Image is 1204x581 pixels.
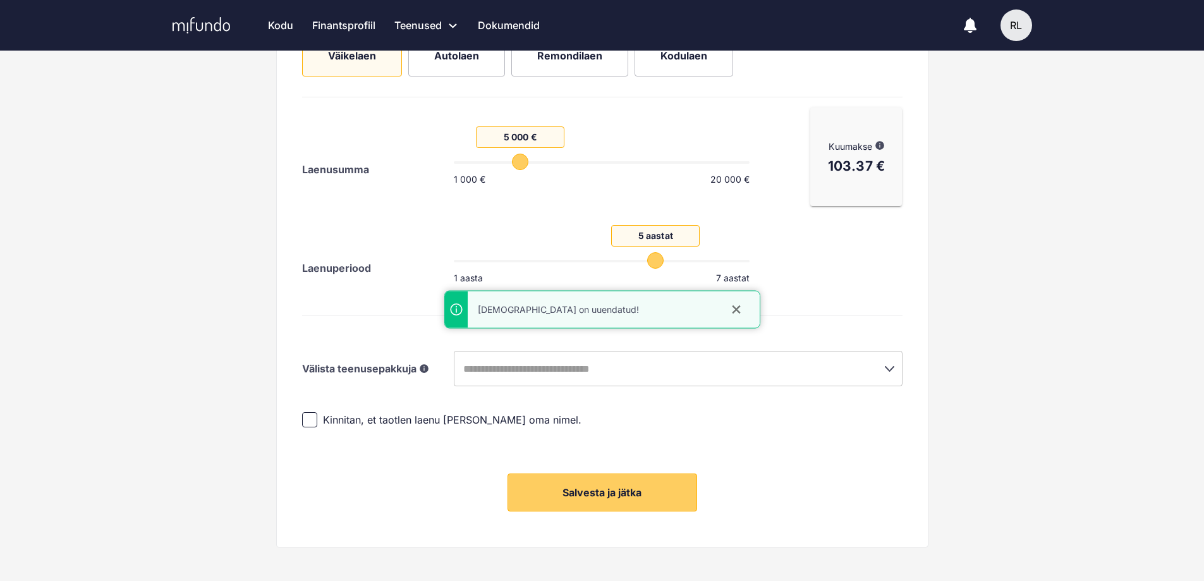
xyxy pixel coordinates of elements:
div: 1 aasta [454,272,483,284]
span: Väikelaen [328,49,376,63]
span: Kinnitan, et taotlen laenu [PERSON_NAME] oma nimel. [323,413,581,427]
span: Kodulaen [660,49,707,63]
span: Remondilaen [537,49,602,63]
div: Välista teenusepakkuja [302,351,454,386]
div: 20 000 € [710,173,750,186]
div: 1 000 € [454,173,485,186]
button: Open [880,360,898,377]
div: Laenusumma [302,153,454,186]
div: Laenuperiood [302,252,454,284]
p: 103.37 € [828,158,885,174]
button: close [728,302,745,318]
button: RL [1000,9,1032,41]
div: [DEMOGRAPHIC_DATA] on uuendatud! [468,303,728,316]
div: 7 aastat [716,272,750,284]
p: Kuumakse [829,140,884,153]
span: Salvesta ja jätka [562,486,642,499]
button: Salvesta ja jätka [508,474,697,511]
span: Autolaen [434,49,479,63]
span: 5 aastat [612,231,699,242]
span: 5 000 € [477,132,564,143]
